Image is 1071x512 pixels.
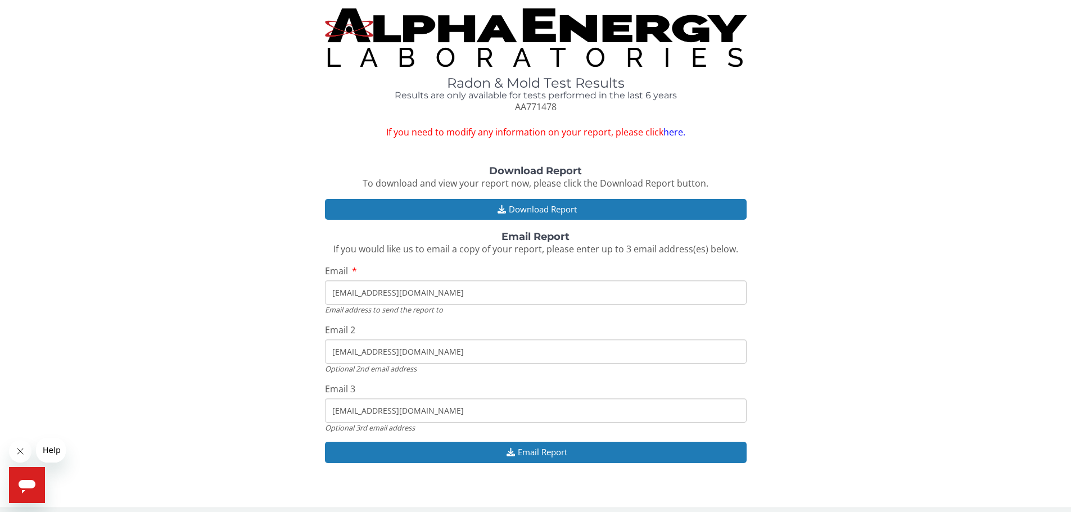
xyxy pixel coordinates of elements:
div: Optional 3rd email address [325,423,747,433]
span: AA771478 [515,101,557,113]
button: Email Report [325,442,747,463]
a: here. [663,126,685,138]
iframe: Close message [9,440,31,463]
h1: Radon & Mold Test Results [325,76,747,90]
img: TightCrop.jpg [325,8,747,67]
button: Download Report [325,199,747,220]
span: Email 3 [325,383,355,395]
div: Email address to send the report to [325,305,747,315]
iframe: Message from company [36,438,66,463]
iframe: Button to launch messaging window [9,467,45,503]
strong: Download Report [489,165,582,177]
span: To download and view your report now, please click the Download Report button. [363,177,708,189]
span: If you would like us to email a copy of your report, please enter up to 3 email address(es) below. [333,243,738,255]
span: Email 2 [325,324,355,336]
strong: Email Report [501,230,570,243]
span: If you need to modify any information on your report, please click [325,126,747,139]
span: Email [325,265,348,277]
div: Optional 2nd email address [325,364,747,374]
h4: Results are only available for tests performed in the last 6 years [325,90,747,101]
